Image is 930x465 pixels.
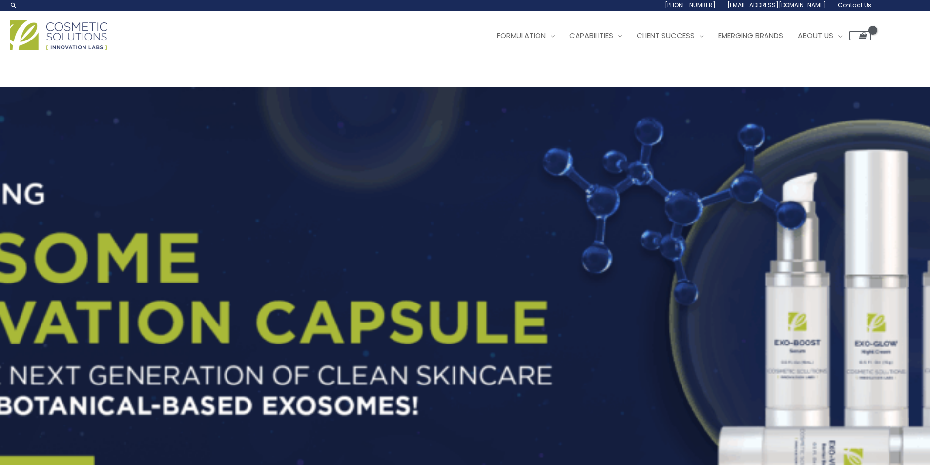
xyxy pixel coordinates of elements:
span: Contact Us [838,1,871,9]
span: Emerging Brands [718,30,783,40]
a: View Shopping Cart, empty [849,31,871,40]
nav: Site Navigation [482,21,871,50]
span: Client Success [637,30,695,40]
span: [PHONE_NUMBER] [665,1,716,9]
a: About Us [790,21,849,50]
span: Capabilities [569,30,613,40]
a: Capabilities [562,21,629,50]
span: [EMAIL_ADDRESS][DOMAIN_NAME] [727,1,826,9]
span: About Us [798,30,833,40]
a: Search icon link [10,1,18,9]
a: Client Success [629,21,711,50]
a: Emerging Brands [711,21,790,50]
span: Formulation [497,30,546,40]
a: Formulation [490,21,562,50]
img: Cosmetic Solutions Logo [10,20,107,50]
